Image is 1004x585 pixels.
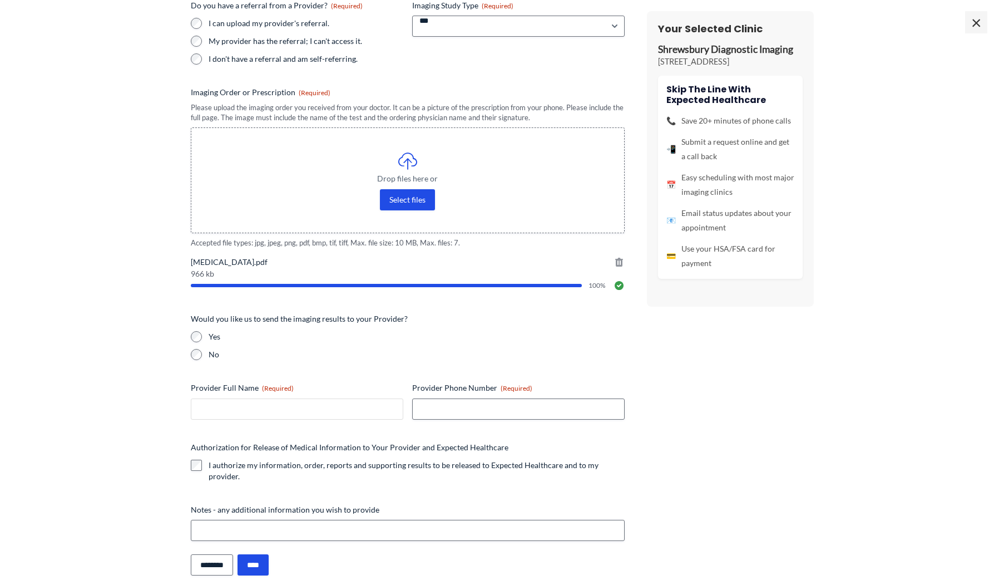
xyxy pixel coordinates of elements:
span: (Required) [331,2,363,10]
span: [MEDICAL_DATA].pdf [191,257,625,268]
span: (Required) [262,384,294,392]
li: Use your HSA/FSA card for payment [666,242,794,271]
span: Drop files here or [214,175,602,183]
label: Provider Phone Number [412,382,625,394]
li: Easy scheduling with most major imaging clinics [666,170,794,199]
span: (Required) [299,89,330,97]
h3: Your Selected Clinic [658,22,803,35]
div: Please upload the imaging order you received from your doctor. It can be a picture of the prescri... [191,102,625,123]
p: [STREET_ADDRESS] [658,56,803,67]
h4: Skip the line with Expected Healthcare [666,84,794,105]
li: Email status updates about your appointment [666,206,794,235]
span: (Required) [501,384,532,392]
label: My provider has the referral; I can't access it. [209,36,403,47]
span: 📞 [666,114,676,128]
label: I authorize my information, order, reports and supporting results to be released to Expected Heal... [209,460,625,482]
legend: Would you like us to send the imaging results to your Provider? [191,313,408,325]
span: × [965,11,987,33]
span: 📅 [666,178,676,192]
label: Notes - any additional information you wish to provide [191,504,625,515]
span: 100% [588,282,607,289]
label: Imaging Order or Prescription [191,87,625,98]
label: No [209,349,625,360]
label: I don't have a referral and am self-referring. [209,53,403,65]
span: 📲 [666,142,676,156]
label: Yes [209,331,625,342]
span: 📧 [666,213,676,228]
span: (Required) [482,2,513,10]
p: Shrewsbury Diagnostic Imaging [658,43,803,56]
label: I can upload my provider's referral. [209,18,403,29]
label: Provider Full Name [191,382,403,394]
button: select files, imaging order or prescription(required) [380,189,435,210]
span: 966 kb [191,270,625,278]
span: Accepted file types: jpg, jpeg, png, pdf, bmp, tif, tiff, Max. file size: 10 MB, Max. files: 7. [191,238,625,248]
li: Save 20+ minutes of phone calls [666,114,794,128]
legend: Authorization for Release of Medical Information to Your Provider and Expected Healthcare [191,442,508,453]
span: 💳 [666,249,676,263]
li: Submit a request online and get a call back [666,135,794,164]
